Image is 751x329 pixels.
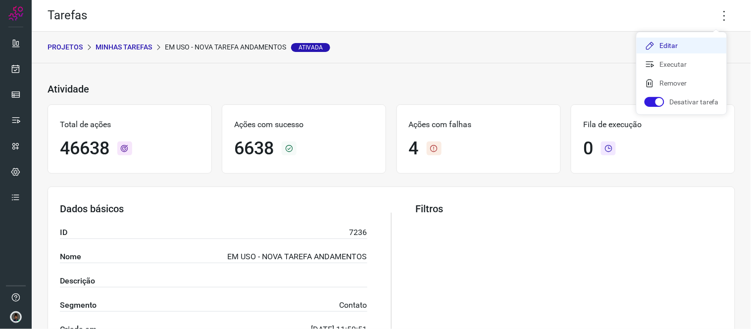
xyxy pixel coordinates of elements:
[415,203,723,215] h3: Filtros
[291,43,330,52] span: Ativada
[637,38,727,53] li: Editar
[8,6,23,21] img: Logo
[10,311,22,323] img: d44150f10045ac5288e451a80f22ca79.png
[96,42,152,52] p: Minhas Tarefas
[409,138,419,159] h1: 4
[165,42,330,52] p: EM USO - NOVA TAREFA ANDAMENTOS
[234,119,374,131] p: Ações com sucesso
[350,227,367,238] p: 7236
[637,75,727,91] li: Remover
[583,138,593,159] h1: 0
[637,94,727,110] li: Desativar tarefa
[48,42,83,52] p: PROJETOS
[60,138,109,159] h1: 46638
[583,119,723,131] p: Fila de execução
[60,119,200,131] p: Total de ações
[48,8,87,23] h2: Tarefas
[637,56,727,72] li: Executar
[228,251,367,263] p: EM USO - NOVA TAREFA ANDAMENTOS
[48,83,89,95] h3: Atividade
[340,299,367,311] p: Contato
[409,119,549,131] p: Ações com falhas
[60,275,95,287] label: Descrição
[60,299,97,311] label: Segmento
[60,227,67,238] label: ID
[60,251,81,263] label: Nome
[60,203,367,215] h3: Dados básicos
[234,138,274,159] h1: 6638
